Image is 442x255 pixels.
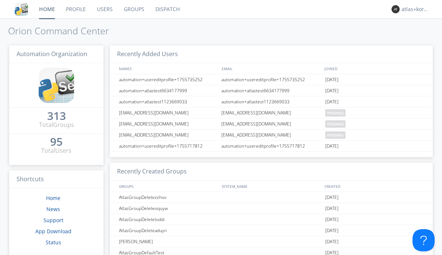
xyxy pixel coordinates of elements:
[117,118,219,129] div: [EMAIL_ADDRESS][DOMAIN_NAME]
[41,147,71,155] div: Total Users
[117,181,218,192] div: GROUPS
[110,214,433,225] a: AtlasGroupDeleteloddi[DATE]
[110,203,433,214] a: AtlasGroupDeleteoquyw[DATE]
[325,203,338,214] span: [DATE]
[50,138,63,147] a: 95
[110,141,433,152] a: automation+usereditprofile+1755717812automation+usereditprofile+1755717812[DATE]
[46,194,60,201] a: Home
[220,181,323,192] div: SYSTEM_NAME
[117,225,219,236] div: AtlasGroupDeleteaduyn
[110,45,433,63] h3: Recently Added Users
[220,74,323,85] div: automation+usereditprofile+1755735252
[220,63,323,74] div: EMAIL
[50,138,63,145] div: 95
[46,206,60,213] a: News
[325,141,338,152] span: [DATE]
[47,112,66,120] div: 313
[110,107,433,118] a: [EMAIL_ADDRESS][DOMAIN_NAME][EMAIL_ADDRESS][DOMAIN_NAME]pending
[220,141,323,151] div: automation+usereditprofile+1755717812
[323,181,426,192] div: CREATED
[325,236,338,247] span: [DATE]
[117,63,218,74] div: NAMES
[220,96,323,107] div: automation+atlastest1123669033
[15,3,28,16] img: cddb5a64eb264b2086981ab96f4c1ba7
[39,121,74,129] div: Total Groups
[110,96,433,107] a: automation+atlastest1123669033automation+atlastest1123669033[DATE]
[325,74,338,85] span: [DATE]
[110,192,433,203] a: AtlasGroupDeletezzhov[DATE]
[110,74,433,85] a: automation+usereditprofile+1755735252automation+usereditprofile+1755735252[DATE]
[9,170,104,189] h3: Shortcuts
[325,192,338,203] span: [DATE]
[110,130,433,141] a: [EMAIL_ADDRESS][DOMAIN_NAME][EMAIL_ADDRESS][DOMAIN_NAME]pending
[117,141,219,151] div: automation+usereditprofile+1755717812
[39,68,74,103] img: cddb5a64eb264b2086981ab96f4c1ba7
[17,50,87,58] span: Automation Organization
[325,225,338,236] span: [DATE]
[325,96,338,107] span: [DATE]
[110,236,433,247] a: [PERSON_NAME][DATE]
[47,112,66,121] a: 313
[117,214,219,225] div: AtlasGroupDeleteloddi
[413,229,435,251] iframe: Toggle Customer Support
[401,6,429,13] div: atlas+korean0001
[325,85,338,96] span: [DATE]
[110,118,433,130] a: [EMAIL_ADDRESS][DOMAIN_NAME][EMAIL_ADDRESS][DOMAIN_NAME]pending
[220,85,323,96] div: automation+atlastest6634177999
[325,120,345,128] span: pending
[220,118,323,129] div: [EMAIL_ADDRESS][DOMAIN_NAME]
[35,228,71,235] a: App Download
[117,130,219,140] div: [EMAIL_ADDRESS][DOMAIN_NAME]
[117,236,219,247] div: [PERSON_NAME]
[117,107,219,118] div: [EMAIL_ADDRESS][DOMAIN_NAME]
[117,192,219,203] div: AtlasGroupDeletezzhov
[110,85,433,96] a: automation+atlastest6634177999automation+atlastest6634177999[DATE]
[220,107,323,118] div: [EMAIL_ADDRESS][DOMAIN_NAME]
[325,109,345,117] span: pending
[220,130,323,140] div: [EMAIL_ADDRESS][DOMAIN_NAME]
[325,131,345,139] span: pending
[323,63,426,74] div: JOINED
[117,96,219,107] div: automation+atlastest1123669033
[117,85,219,96] div: automation+atlastest6634177999
[110,163,433,181] h3: Recently Created Groups
[117,74,219,85] div: automation+usereditprofile+1755735252
[117,203,219,214] div: AtlasGroupDeleteoquyw
[43,217,63,224] a: Support
[392,5,400,13] img: 373638.png
[110,225,433,236] a: AtlasGroupDeleteaduyn[DATE]
[46,239,61,246] a: Status
[325,214,338,225] span: [DATE]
